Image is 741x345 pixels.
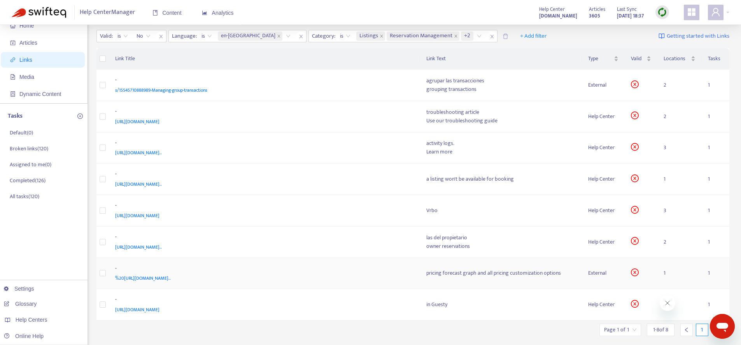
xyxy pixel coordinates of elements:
[657,132,702,164] td: 3
[152,10,182,16] span: Content
[10,57,16,63] span: link
[4,301,37,307] a: Glossary
[4,333,44,339] a: Online Help
[711,7,720,17] span: user
[514,30,553,42] button: + Add filter
[115,149,162,157] span: [URL][DOMAIN_NAME]..
[702,164,729,195] td: 1
[657,101,702,132] td: 2
[454,34,458,38] span: close
[657,289,702,321] td: 2
[426,300,576,309] div: in Guesty
[461,31,473,41] span: +2
[77,113,83,119] span: plus-circle
[539,11,577,20] a: [DOMAIN_NAME]
[296,32,306,41] span: close
[152,10,158,16] span: book
[659,33,665,39] img: image-link
[19,91,61,97] span: Dynamic Content
[117,30,128,42] span: is
[588,143,618,152] div: Help Center
[115,139,411,149] div: -
[589,12,600,20] strong: 3605
[631,143,639,151] span: close-circle
[426,206,576,215] div: Vrbo
[657,7,667,17] img: sync.dc5367851b00ba804db3.png
[10,192,39,200] p: All tasks ( 120 )
[218,31,282,41] span: en-gb
[426,175,576,183] div: a listing won't be available for booking
[487,32,497,41] span: close
[169,30,198,42] span: Language :
[653,326,668,334] span: 1 - 8 of 8
[426,139,576,148] div: activity logs.
[657,195,702,227] td: 3
[625,48,657,70] th: Valid
[426,108,576,117] div: troubleshooting article
[631,112,639,119] span: close-circle
[426,117,576,125] div: Use our troubleshooting guide
[115,118,159,125] span: [URL][DOMAIN_NAME]
[588,175,618,183] div: Help Center
[696,324,708,336] div: 1
[426,77,576,85] div: agrupar las transacciones
[426,148,576,156] div: Learn more
[390,31,452,41] span: Reservation Management
[115,201,411,211] div: -
[687,7,696,17] span: appstore
[702,195,729,227] td: 1
[115,306,159,314] span: [URL][DOMAIN_NAME]
[657,227,702,258] td: 2
[12,7,66,18] img: Swifteq
[582,48,625,70] th: Type
[657,258,702,289] td: 1
[115,295,411,305] div: -
[588,54,612,63] span: Type
[588,206,618,215] div: Help Center
[221,31,275,41] span: en-[GEOGRAPHIC_DATA]
[202,10,234,16] span: Analytics
[156,32,166,41] span: close
[659,30,729,42] a: Getting started with Links
[426,233,576,242] div: las del propietario
[426,242,576,251] div: owner reservations
[588,81,618,89] div: External
[710,314,735,339] iframe: Button to launch messaging window
[539,5,565,14] span: Help Center
[309,30,336,42] span: Category :
[115,76,411,86] div: -
[10,91,16,97] span: container
[588,238,618,246] div: Help Center
[19,74,34,80] span: Media
[631,237,639,245] span: close-circle
[588,300,618,309] div: Help Center
[588,112,618,121] div: Help Center
[420,48,582,70] th: Link Text
[19,57,32,63] span: Links
[631,80,639,88] span: close-circle
[10,40,16,45] span: account-book
[631,54,645,63] span: Valid
[10,145,48,153] p: Broken links ( 120 )
[380,34,384,38] span: close
[426,269,576,277] div: pricing forecast graph and all pricing customization options
[115,86,207,94] span: s/15545710888989-Managing-group-transactions
[702,258,729,289] td: 1
[631,268,639,276] span: close-circle
[387,31,459,41] span: Reservation Management
[115,180,162,188] span: [URL][DOMAIN_NAME]..
[115,264,411,274] div: -
[359,31,378,41] span: Listings
[115,170,411,180] div: -
[4,286,34,292] a: Settings
[617,12,644,20] strong: [DATE] 18:37
[109,48,420,70] th: Link Title
[115,274,171,282] span: %20[URL][DOMAIN_NAME]..
[667,32,729,41] span: Getting started with Links
[10,129,33,137] p: Default ( 0 )
[702,132,729,164] td: 1
[589,5,605,14] span: Articles
[631,300,639,308] span: close-circle
[19,23,34,29] span: Home
[617,5,637,14] span: Last Sync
